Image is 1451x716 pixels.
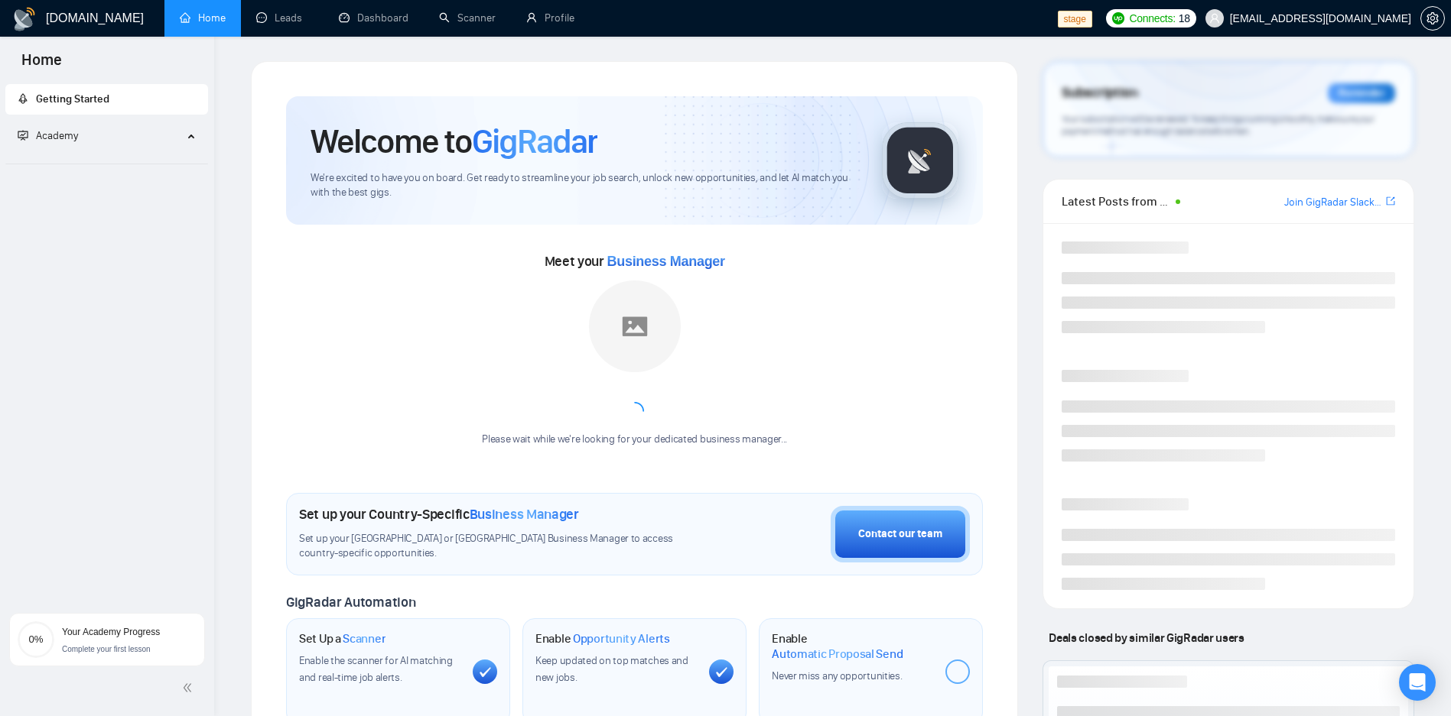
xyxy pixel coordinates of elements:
span: Latest Posts from the GigRadar Community [1062,192,1170,211]
span: Keep updated on top matches and new jobs. [535,654,688,684]
span: Complete your first lesson [62,645,151,653]
div: Contact our team [858,526,942,543]
span: Set up your [GEOGRAPHIC_DATA] or [GEOGRAPHIC_DATA] Business Manager to access country-specific op... [299,532,701,561]
a: homeHome [180,11,226,24]
span: Your Academy Progress [62,627,160,637]
span: Never miss any opportunities. [772,669,902,682]
span: Business Manager [607,254,725,269]
div: Please wait while we're looking for your dedicated business manager... [473,433,796,447]
span: Academy [36,129,78,142]
a: setting [1420,12,1445,24]
button: Contact our team [831,506,970,562]
a: messageLeads [256,11,308,24]
span: Enable the scanner for AI matching and real-time job alerts. [299,654,453,684]
span: Connects: [1129,10,1175,27]
img: logo [12,7,37,31]
span: We're excited to have you on board. Get ready to streamline your job search, unlock new opportuni... [311,171,857,200]
a: searchScanner [439,11,496,24]
span: Automatic Proposal Send [772,646,903,662]
span: GigRadar Automation [286,594,415,611]
a: Join GigRadar Slack Community [1284,194,1383,211]
button: setting [1420,6,1445,31]
span: Meet your [545,253,725,270]
a: export [1386,194,1395,209]
span: double-left [182,680,197,695]
span: 18 [1179,10,1190,27]
span: 0% [18,634,54,644]
span: Opportunity Alerts [573,631,670,646]
span: Subscription [1062,80,1137,106]
span: export [1386,195,1395,207]
h1: Set Up a [299,631,386,646]
span: Business Manager [470,506,579,523]
span: Getting Started [36,92,109,105]
span: fund-projection-screen [18,130,28,141]
span: Deals closed by similar GigRadar users [1043,624,1250,651]
span: rocket [18,93,28,104]
span: Academy [18,129,78,142]
a: dashboardDashboard [339,11,408,24]
span: Your subscription will be renewed. To keep things running smoothly, make sure your payment method... [1062,113,1374,138]
h1: Enable [772,631,933,661]
span: GigRadar [472,121,597,162]
span: user [1209,13,1220,24]
span: Home [9,49,74,81]
img: placeholder.png [589,280,681,372]
div: Reminder [1328,83,1395,103]
img: gigradar-logo.png [882,122,958,199]
img: upwork-logo.png [1112,12,1124,24]
span: loading [622,398,648,424]
h1: Welcome to [311,121,597,162]
li: Academy Homepage [5,157,208,167]
span: setting [1421,12,1444,24]
h1: Enable [535,631,670,646]
li: Getting Started [5,84,208,115]
div: Open Intercom Messenger [1399,664,1436,701]
span: Scanner [343,631,386,646]
h1: Set up your Country-Specific [299,506,579,523]
span: stage [1058,11,1092,28]
a: userProfile [526,11,574,24]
